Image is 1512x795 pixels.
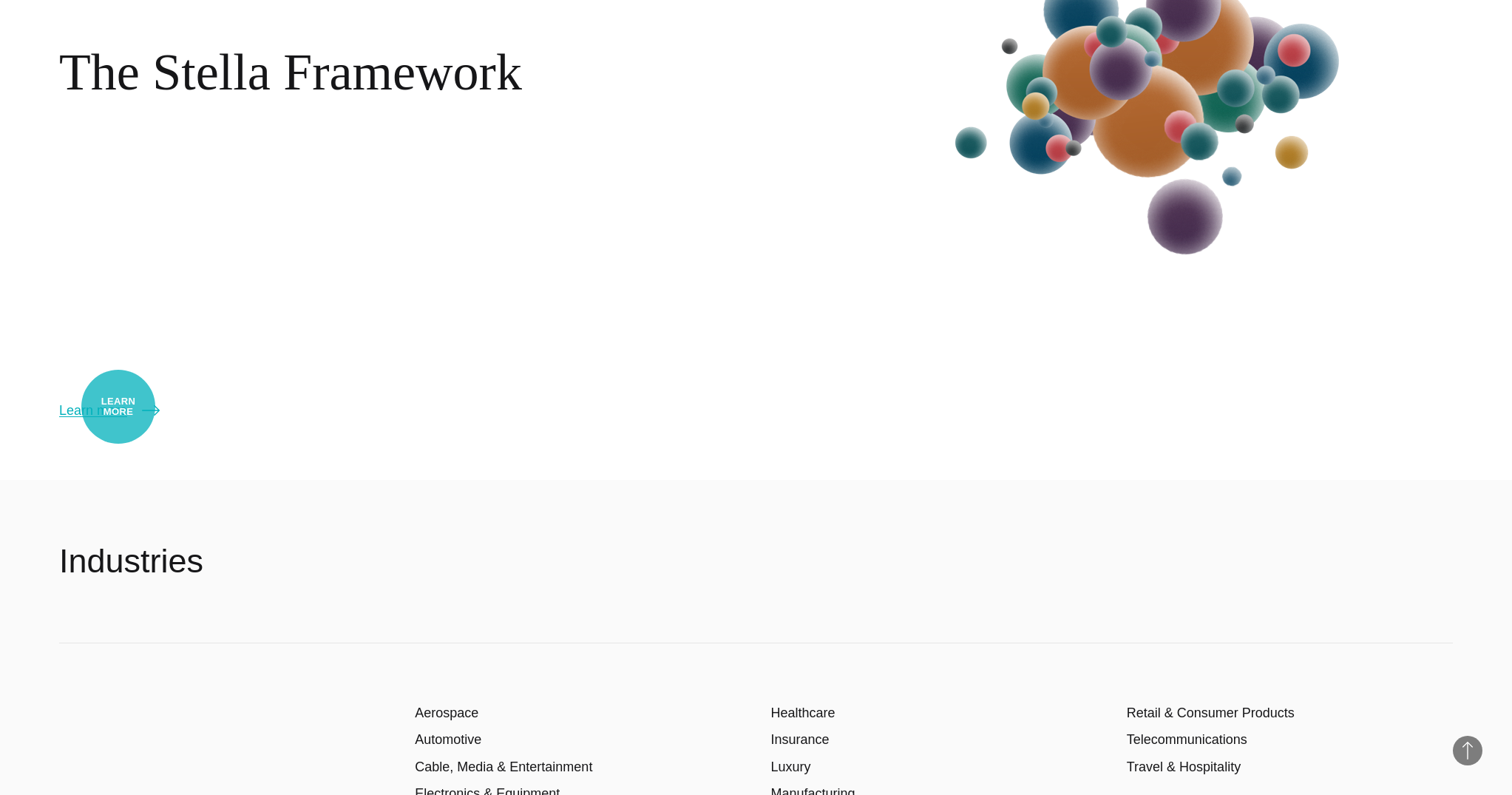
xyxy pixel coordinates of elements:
[1127,760,1241,774] a: Travel & Hospitality
[59,400,160,421] a: Learn more
[1127,732,1247,747] a: Telecommunications
[59,539,203,583] h2: Industries
[771,706,835,720] a: Healthcare
[415,706,478,720] a: Aerospace
[771,760,811,774] a: Luxury
[1453,736,1482,765] button: Back to Top
[415,760,592,774] a: Cable, Media & Entertainment
[771,732,830,747] a: Insurance
[415,732,481,747] a: Automotive
[59,42,522,103] h2: The Stella Framework
[1127,706,1295,720] a: Retail & Consumer Products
